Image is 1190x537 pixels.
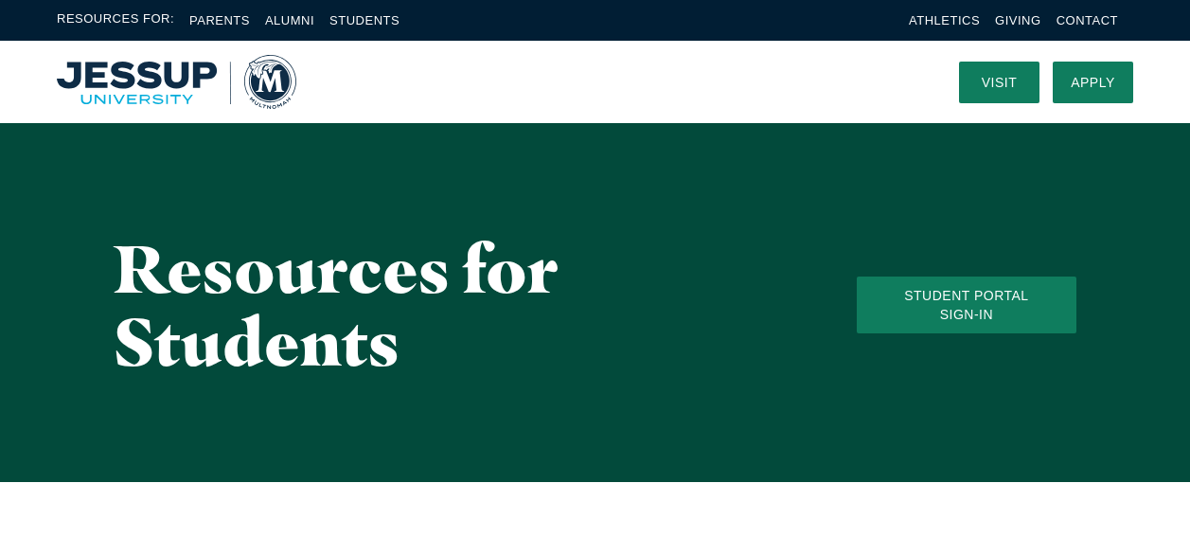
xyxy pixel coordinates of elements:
a: Apply [1053,62,1133,103]
img: Multnomah University Logo [57,55,296,109]
a: Alumni [265,13,314,27]
a: Parents [189,13,250,27]
a: Home [57,55,296,109]
span: Resources For: [57,9,174,31]
a: Giving [995,13,1041,27]
a: Athletics [909,13,980,27]
a: Student Portal Sign-In [857,277,1076,333]
h1: Resources for Students [114,232,781,378]
a: Students [329,13,400,27]
a: Contact [1057,13,1118,27]
a: Visit [959,62,1039,103]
